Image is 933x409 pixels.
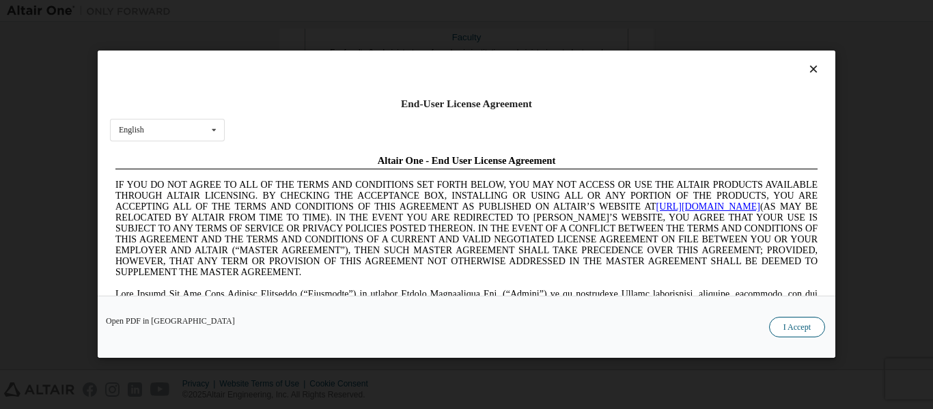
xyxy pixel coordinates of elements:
div: End-User License Agreement [110,97,823,111]
a: Open PDF in [GEOGRAPHIC_DATA] [106,318,235,326]
div: English [119,126,144,135]
span: Lore Ipsumd Sit Ame Cons Adipisc Elitseddo (“Eiusmodte”) in utlabor Etdolo Magnaaliqua Eni. (“Adm... [5,139,708,237]
span: IF YOU DO NOT AGREE TO ALL OF THE TERMS AND CONDITIONS SET FORTH BELOW, YOU MAY NOT ACCESS OR USE... [5,30,708,128]
button: I Accept [769,318,825,338]
a: [URL][DOMAIN_NAME] [546,52,650,62]
span: Altair One - End User License Agreement [268,5,446,16]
